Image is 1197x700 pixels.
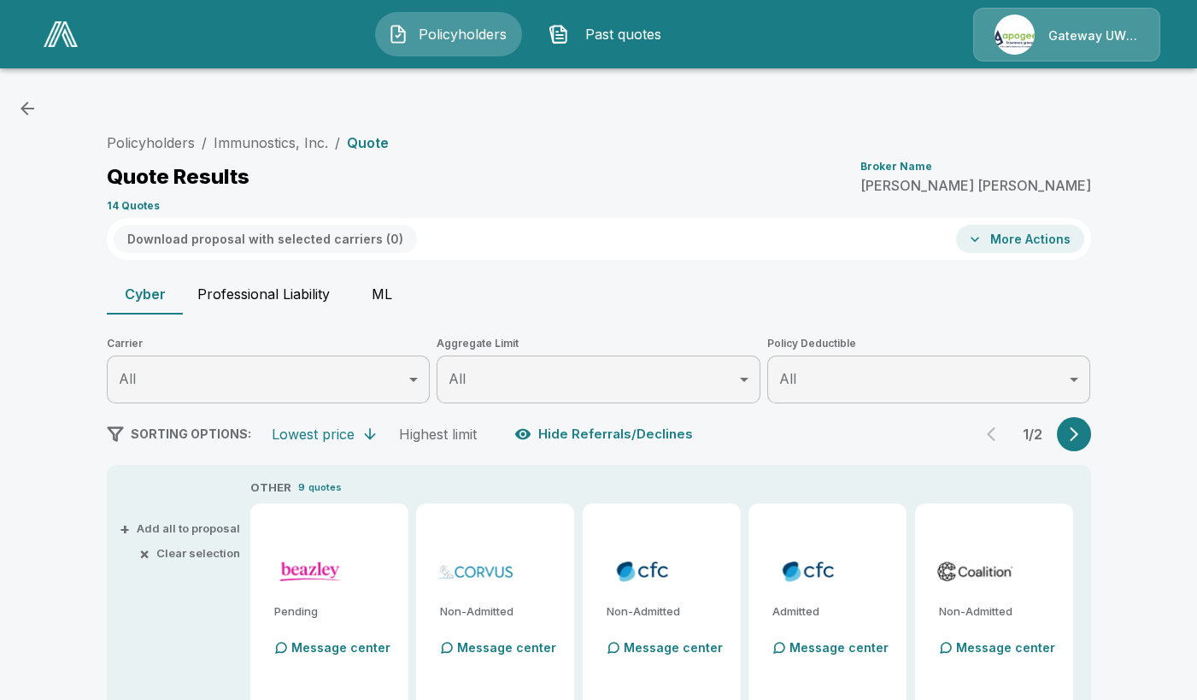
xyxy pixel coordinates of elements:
[437,335,760,352] span: Aggregate Limit
[956,638,1055,656] p: Message center
[271,558,350,584] img: beazleycyber
[624,638,723,656] p: Message center
[789,638,889,656] p: Message center
[549,24,569,44] img: Past quotes Icon
[107,134,195,151] a: Policyholders
[388,24,408,44] img: Policyholders Icon
[1016,427,1050,441] p: 1 / 2
[291,638,390,656] p: Message center
[375,12,522,56] button: Policyholders IconPolicyholders
[107,167,249,187] p: Quote Results
[250,479,291,497] p: OTHER
[415,24,509,44] span: Policyholders
[440,606,560,617] p: Non-Admitted
[779,370,796,387] span: All
[437,558,516,584] img: corvuscybersurplus
[184,274,343,315] button: Professional Liability
[114,225,417,253] button: Download proposal with selected carriers (0)
[511,418,700,450] button: Hide Referrals/Declines
[131,426,251,441] span: SORTING OPTIONS:
[769,558,848,584] img: cfccyberadmitted
[44,21,78,47] img: AA Logo
[120,523,130,534] span: +
[536,12,683,56] button: Past quotes IconPast quotes
[214,134,328,151] a: Immunostics, Inc.
[449,370,466,387] span: All
[1048,27,1139,44] p: Gateway UW dba Apogee
[399,426,477,443] div: Highest limit
[343,274,420,315] button: ML
[956,225,1084,253] button: More Actions
[936,558,1015,584] img: coalitioncyber
[107,132,389,153] nav: breadcrumb
[939,606,1059,617] p: Non-Admitted
[272,426,355,443] div: Lowest price
[772,606,893,617] p: Admitted
[202,132,207,153] li: /
[107,274,184,315] button: Cyber
[603,558,683,584] img: cfccyber
[298,480,305,495] p: 9
[860,179,1091,192] p: [PERSON_NAME] [PERSON_NAME]
[347,136,389,150] p: Quote
[973,8,1160,62] a: Agency IconGateway UW dba Apogee
[767,335,1091,352] span: Policy Deductible
[107,201,160,211] p: 14 Quotes
[107,335,431,352] span: Carrier
[607,606,727,617] p: Non-Admitted
[860,162,932,172] p: Broker Name
[143,548,240,559] button: ×Clear selection
[576,24,670,44] span: Past quotes
[139,548,150,559] span: ×
[119,370,136,387] span: All
[995,15,1035,55] img: Agency Icon
[123,523,240,534] button: +Add all to proposal
[308,480,342,495] p: quotes
[457,638,556,656] p: Message center
[335,132,340,153] li: /
[274,606,395,617] p: Pending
